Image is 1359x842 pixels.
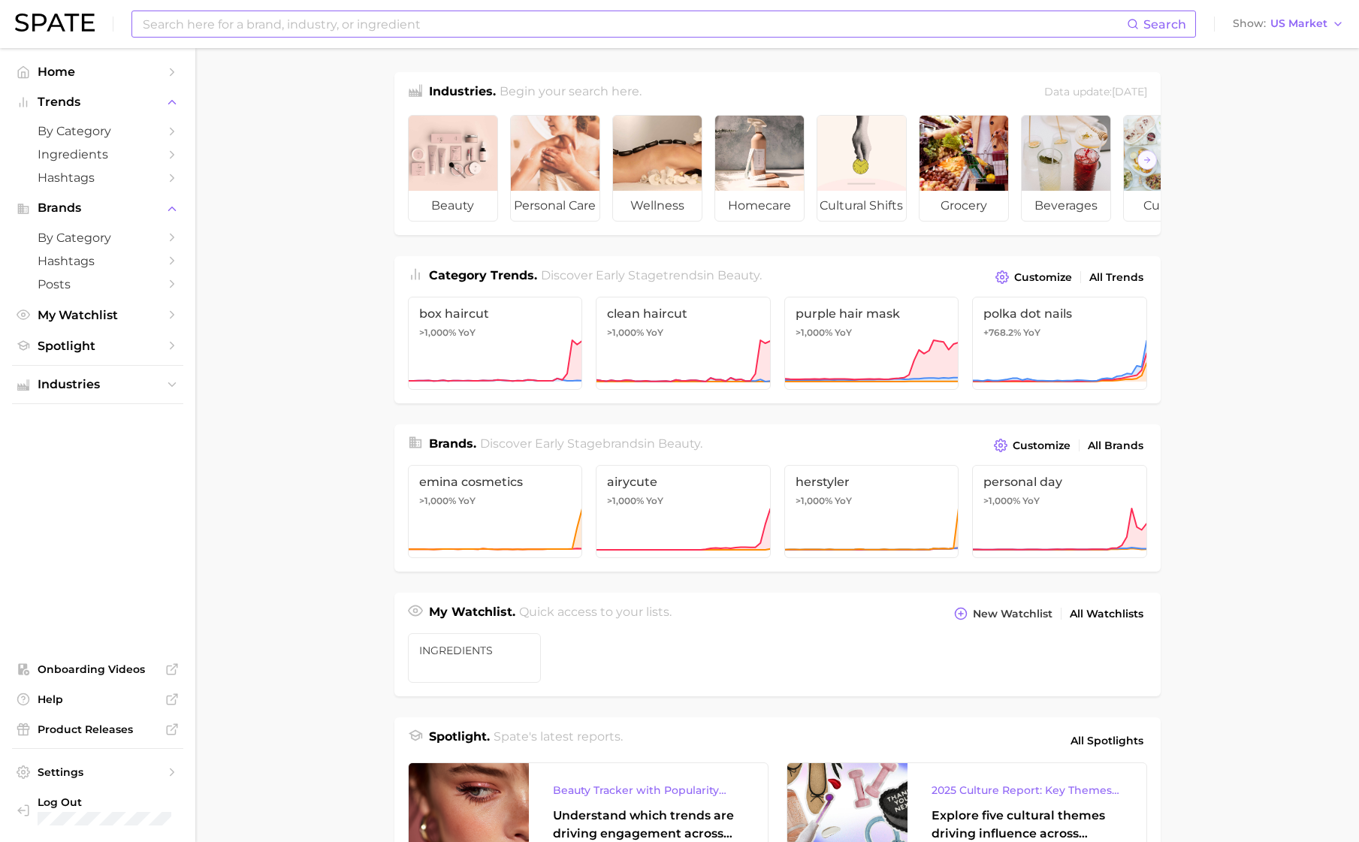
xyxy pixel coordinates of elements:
[972,297,1147,390] a: polka dot nails+768.2% YoY
[408,465,583,558] a: emina cosmetics>1,000% YoY
[38,662,158,676] span: Onboarding Videos
[607,475,760,489] span: airycute
[1124,191,1213,221] span: culinary
[1067,728,1147,753] a: All Spotlights
[983,306,1136,321] span: polka dot nails
[1143,17,1186,32] span: Search
[1088,439,1143,452] span: All Brands
[817,115,907,222] a: cultural shifts
[12,373,183,396] button: Industries
[1070,608,1143,620] span: All Watchlists
[973,608,1052,620] span: New Watchlist
[784,297,959,390] a: purple hair mask>1,000% YoY
[784,465,959,558] a: herstyler>1,000% YoY
[990,435,1074,456] button: Customize
[38,171,158,185] span: Hashtags
[919,115,1009,222] a: grocery
[38,147,158,161] span: Ingredients
[658,436,700,451] span: beauty
[38,693,158,706] span: Help
[983,475,1136,489] span: personal day
[1014,271,1072,284] span: Customize
[38,124,158,138] span: by Category
[458,327,476,339] span: YoY
[519,603,672,624] h2: Quick access to your lists.
[12,143,183,166] a: Ingredients
[607,306,760,321] span: clean haircut
[38,231,158,245] span: by Category
[429,436,476,451] span: Brands .
[1022,495,1040,507] span: YoY
[500,83,642,103] h2: Begin your search here.
[920,191,1008,221] span: grocery
[12,273,183,296] a: Posts
[1123,115,1213,222] a: culinary
[408,297,583,390] a: box haircut>1,000% YoY
[715,191,804,221] span: homecare
[12,718,183,741] a: Product Releases
[1022,191,1110,221] span: beverages
[1233,20,1266,28] span: Show
[817,191,906,221] span: cultural shifts
[796,306,948,321] span: purple hair mask
[38,201,158,215] span: Brands
[15,14,95,32] img: SPATE
[1071,732,1143,750] span: All Spotlights
[1021,115,1111,222] a: beverages
[141,11,1127,37] input: Search here for a brand, industry, or ingredient
[983,327,1021,338] span: +768.2%
[419,475,572,489] span: emina cosmetics
[646,327,663,339] span: YoY
[1229,14,1348,34] button: ShowUS Market
[1044,83,1147,103] div: Data update: [DATE]
[12,791,183,830] a: Log out. Currently logged in with e-mail Hannah.Houts@clorox.com.
[38,765,158,779] span: Settings
[12,334,183,358] a: Spotlight
[796,475,948,489] span: herstyler
[835,327,852,339] span: YoY
[511,191,599,221] span: personal care
[38,723,158,736] span: Product Releases
[12,166,183,189] a: Hashtags
[796,327,832,338] span: >1,000%
[596,465,771,558] a: airycute>1,000% YoY
[408,633,542,683] a: INGREDIENTS
[932,781,1122,799] div: 2025 Culture Report: Key Themes That Are Shaping Consumer Demand
[419,495,456,506] span: >1,000%
[714,115,805,222] a: homecare
[38,308,158,322] span: My Watchlist
[1089,271,1143,284] span: All Trends
[612,115,702,222] a: wellness
[429,603,515,624] h1: My Watchlist.
[458,495,476,507] span: YoY
[429,268,537,282] span: Category Trends .
[717,268,760,282] span: beauty
[12,303,183,327] a: My Watchlist
[972,465,1147,558] a: personal day>1,000% YoY
[12,119,183,143] a: by Category
[1086,267,1147,288] a: All Trends
[419,306,572,321] span: box haircut
[419,644,530,656] span: INGREDIENTS
[38,65,158,79] span: Home
[835,495,852,507] span: YoY
[1013,439,1071,452] span: Customize
[12,688,183,711] a: Help
[12,658,183,681] a: Onboarding Videos
[12,197,183,219] button: Brands
[408,115,498,222] a: beauty
[38,95,158,109] span: Trends
[38,378,158,391] span: Industries
[419,327,456,338] span: >1,000%
[1270,20,1327,28] span: US Market
[1084,436,1147,456] a: All Brands
[494,728,623,753] h2: Spate's latest reports.
[12,761,183,783] a: Settings
[480,436,702,451] span: Discover Early Stage brands in .
[429,728,490,753] h1: Spotlight.
[510,115,600,222] a: personal care
[38,795,179,809] span: Log Out
[12,249,183,273] a: Hashtags
[38,254,158,268] span: Hashtags
[607,495,644,506] span: >1,000%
